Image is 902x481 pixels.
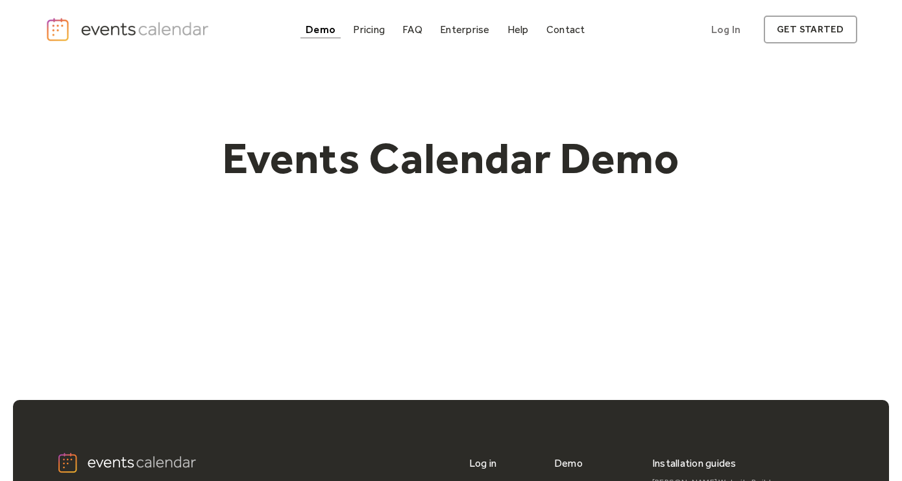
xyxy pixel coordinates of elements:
a: Pricing [348,21,390,38]
a: get started [764,16,857,43]
div: Pricing [353,26,385,33]
div: Help [507,26,529,33]
h1: Events Calendar Demo [202,132,700,185]
a: Demo [554,452,583,475]
a: Log in [469,452,496,475]
a: Contact [541,21,591,38]
a: home [45,17,213,43]
a: Demo [300,21,341,38]
div: Enterprise [440,26,489,33]
a: Log In [698,16,753,43]
div: Contact [546,26,585,33]
a: Help [502,21,534,38]
a: Enterprise [435,21,494,38]
a: FAQ [397,21,428,38]
div: FAQ [402,26,422,33]
div: Demo [306,26,335,33]
div: Installation guides [652,452,737,475]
